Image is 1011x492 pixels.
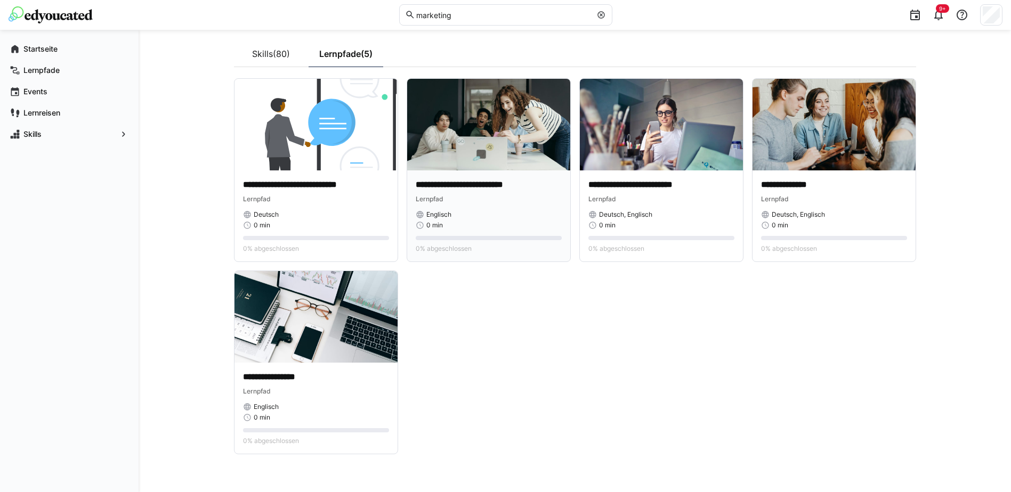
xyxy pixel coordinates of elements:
[761,195,789,203] span: Lernpfad
[234,271,398,363] img: image
[772,221,788,229] span: 0 min
[580,79,743,170] img: image
[588,195,616,203] span: Lernpfad
[234,79,398,170] img: image
[939,5,946,12] span: 9+
[361,50,373,58] span: (5)
[243,387,271,395] span: Lernpfad
[416,244,472,253] span: 0% abgeschlossen
[254,403,279,411] span: Englisch
[254,413,270,422] span: 0 min
[243,244,299,253] span: 0% abgeschlossen
[599,221,616,229] span: 0 min
[588,244,644,253] span: 0% abgeschlossen
[416,195,443,203] span: Lernpfad
[254,210,279,219] span: Deutsch
[243,437,299,445] span: 0% abgeschlossen
[309,40,383,67] a: Lernpfade(5)
[243,195,271,203] span: Lernpfad
[415,10,591,20] input: Skills und Lernpfade durchsuchen…
[426,210,451,219] span: Englisch
[599,210,652,219] span: Deutsch, Englisch
[254,221,270,229] span: 0 min
[753,79,916,170] img: image
[407,79,570,170] img: image
[761,244,817,253] span: 0% abgeschlossen
[426,221,443,229] span: 0 min
[273,50,290,58] span: (80)
[234,40,309,67] a: Skills(80)
[772,210,825,219] span: Deutsch, Englisch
